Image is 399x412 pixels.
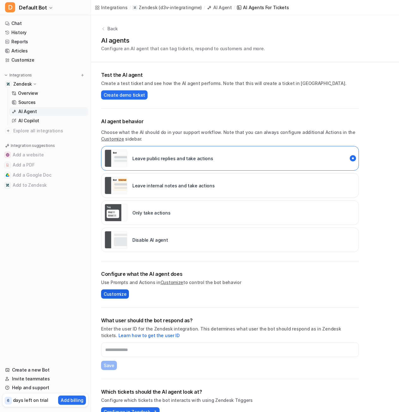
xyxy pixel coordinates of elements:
span: Create demo ticket [104,92,145,98]
a: Explore all integrations [3,126,88,135]
img: Add a PDF [6,163,9,167]
p: Zendesk [139,4,157,11]
p: Choose what the AI should do in your support workflow. Note that you can always configure additio... [101,129,359,142]
img: Add a website [6,153,9,157]
img: Leave public replies and take actions [105,149,127,167]
div: paused::disabled [101,227,359,252]
a: Chat [3,19,88,28]
p: Configure an AI agent that can tag tickets, respond to customers and more. [101,45,265,52]
a: AI Agent [9,107,88,116]
a: Create a new Bot [3,366,88,374]
span: / [204,5,205,10]
a: Zendesk(d3v-integratingme) [132,4,202,11]
div: live::internal_reply [101,173,359,198]
p: Zendesk [13,81,32,87]
img: Leave internal notes and take actions [105,177,127,194]
h2: Which tickets should the AI agent look at? [101,388,359,396]
div: live::external_reply [101,146,359,171]
h2: Configure what the AI agent does [101,270,359,278]
a: Customize [3,56,88,64]
a: Integrations [95,4,128,11]
div: live::disabled [101,200,359,225]
a: Reports [3,37,88,46]
p: Disable AI agent [132,237,168,243]
button: Add a PDFAdd a PDF [3,160,88,170]
h1: AI agents [101,36,265,45]
h2: Test the AI agent [101,71,359,79]
a: History [3,28,88,37]
img: Add to Zendesk [6,183,9,187]
span: D [5,2,15,12]
button: Add to ZendeskAdd to Zendesk [3,180,88,190]
span: Save [104,362,114,369]
img: Disable AI agent [105,231,127,249]
p: Configure which tickets the bot interacts with using Zendesk Triggers [101,397,359,403]
p: Integrations [9,73,32,78]
a: AI Agent [207,4,232,11]
img: Only take actions [105,204,127,221]
img: Zendesk [6,82,10,86]
p: days left on trial [13,397,48,403]
button: Add a Google DocAdd a Google Doc [3,170,88,180]
p: AI Copilot [18,118,39,124]
span: / [130,5,131,10]
p: AI Agent [18,108,37,115]
img: expand menu [4,73,8,77]
span: / [234,5,235,10]
div: AI Agents for tickets [243,4,289,11]
div: Integrations [101,4,128,11]
p: Integration suggestions [11,143,55,148]
span: Customize [104,291,126,297]
p: Use Prompts and Actions in to control the bot behavior [101,279,359,286]
a: AI Copilot [9,116,88,125]
button: Add a websiteAdd a website [3,150,88,160]
button: Add billing [58,396,86,405]
p: Create a test ticket and see how the AI agent performs. Note that this will create a ticket in [G... [101,80,359,87]
a: Sources [9,98,88,107]
a: Invite teammates [3,374,88,383]
p: Enter the user ID for the Zendesk integration. This determines what user the bot should respond a... [101,325,359,339]
button: Save [101,361,117,370]
img: menu_add.svg [80,73,85,77]
a: Customize [160,280,183,285]
p: Back [107,25,118,32]
p: Leave public replies and take actions [132,155,213,162]
p: Only take actions [132,209,170,216]
span: Explore all integrations [13,126,86,136]
p: ( d3v-integratingme ) [159,4,202,11]
img: explore all integrations [5,128,11,134]
a: Articles [3,46,88,55]
p: Add billing [61,397,83,403]
span: Default Bot [19,3,47,12]
p: Overview [18,90,38,96]
img: Add a Google Doc [6,173,9,177]
p: Leave internal notes and take actions [132,182,215,189]
a: Help and support [3,383,88,392]
a: Learn how to get the user ID [118,333,180,338]
p: 6 [7,398,9,403]
a: Customize [101,136,124,142]
div: AI Agent [213,4,232,11]
p: Sources [18,99,36,106]
button: Create demo ticket [101,90,148,100]
a: Overview [9,89,88,98]
a: AI Agents for tickets [237,4,289,11]
h2: What user should the bot respond as? [101,317,359,324]
p: AI agent behavior [101,118,359,125]
button: Integrations [3,72,34,78]
button: Customize [101,289,129,299]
